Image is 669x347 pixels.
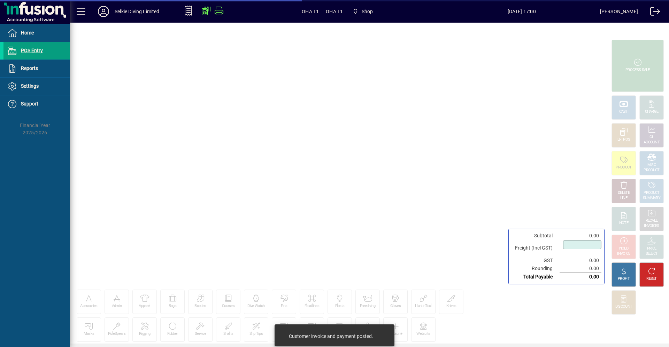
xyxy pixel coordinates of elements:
div: ACCOUNT [644,140,660,145]
td: 0.00 [560,232,601,240]
span: [DATE] 17:00 [444,6,600,17]
td: 0.00 [560,257,601,265]
div: Masks [84,331,94,337]
div: Knives [446,303,456,309]
div: INVOICE [617,251,630,257]
span: Settings [21,83,39,89]
div: RECALL [646,218,658,223]
div: Courses [222,303,234,309]
div: Acessories [80,303,97,309]
span: OHA T1 [302,6,319,17]
div: Dive Watch [247,303,264,309]
span: Home [21,30,34,36]
a: Settings [3,78,70,95]
div: INVOICES [644,223,659,229]
div: HuntinTool [415,303,431,309]
div: SUMMARY [643,196,660,201]
span: Support [21,101,38,107]
span: OHA T1 [326,6,343,17]
span: POS Entry [21,48,43,53]
div: Shafts [223,331,233,337]
td: 0.00 [560,273,601,281]
div: HOLD [619,246,628,251]
td: Rounding [512,265,560,273]
div: DISCOUNT [615,304,632,309]
div: Floats [335,303,345,309]
div: RESET [646,276,657,282]
div: Rubber [167,331,178,337]
a: Support [3,95,70,113]
div: Gloves [390,303,401,309]
div: PRODUCT [644,190,659,196]
div: GL [649,135,654,140]
div: Service [195,331,206,337]
div: MISC [647,163,656,168]
div: LINE [620,196,627,201]
div: DELETE [618,190,630,196]
div: PoleSpears [108,331,125,337]
div: [PERSON_NAME] [600,6,638,17]
a: Reports [3,60,70,77]
td: Freight (Incl GST) [512,240,560,257]
div: Rigging [139,331,150,337]
button: Profile [92,5,115,18]
div: EFTPOS [617,137,630,142]
div: Fins [281,303,287,309]
div: PROFIT [618,276,630,282]
div: CHARGE [645,109,659,115]
span: Shop [362,6,373,17]
span: Shop [350,5,376,18]
td: GST [512,257,560,265]
div: Apparel [139,303,150,309]
div: CASH [619,109,628,115]
div: Bags [169,303,176,309]
div: Wetsuits [416,331,430,337]
div: Booties [194,303,206,309]
div: PROCESS SALE [625,68,650,73]
div: Freediving [360,303,375,309]
td: 0.00 [560,265,601,273]
td: Total Payable [512,273,560,281]
div: PRODUCT [616,165,631,170]
div: Slip Tips [249,331,263,337]
div: Floatlines [305,303,319,309]
td: Subtotal [512,232,560,240]
div: Admin [112,303,122,309]
div: Wetsuit+ [389,331,402,337]
div: NOTE [619,221,628,226]
div: Selkie Diving Limited [115,6,160,17]
div: SELECT [646,251,658,257]
div: PRODUCT [644,168,659,173]
a: Logout [645,1,660,24]
div: PRICE [647,246,656,251]
div: Customer invoice and payment posted. [289,333,373,340]
a: Home [3,24,70,42]
span: Reports [21,65,38,71]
